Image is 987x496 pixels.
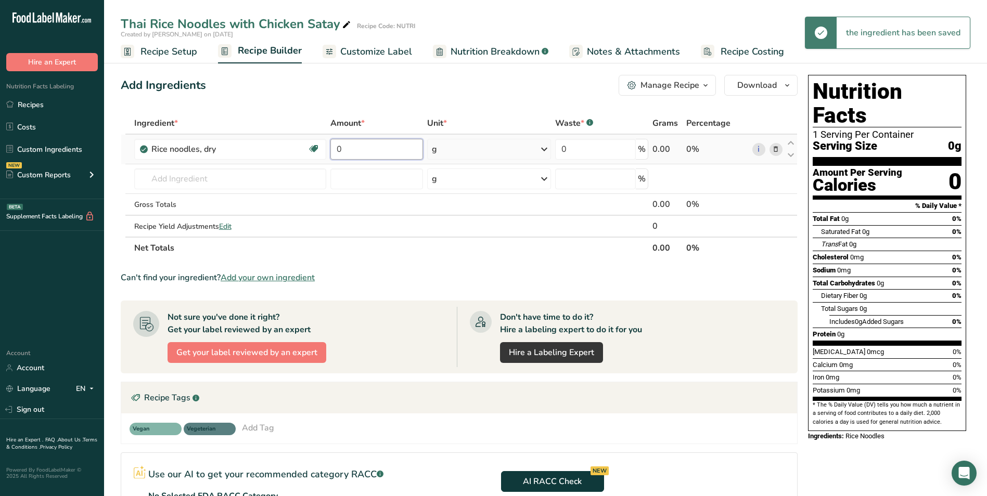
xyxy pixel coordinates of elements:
[652,220,682,232] div: 0
[121,382,797,413] div: Recipe Tags
[813,401,962,426] section: * The % Daily Value (DV) tells you how much a nutrient in a serving of food contributes to a dail...
[219,221,232,231] span: Edit
[813,266,836,274] span: Sodium
[140,45,197,59] span: Recipe Setup
[737,79,777,92] span: Download
[6,380,50,398] a: Language
[821,305,858,312] span: Total Sugars
[569,40,680,63] a: Notes & Attachments
[555,117,593,129] div: Waste
[132,237,651,258] th: Net Totals
[500,311,642,336] div: Don't have time to do it? Hire a labeling expert to do it for you
[432,173,437,185] div: g
[500,342,603,363] a: Hire a Labeling Expert
[684,237,750,258] th: 0%
[752,143,765,156] a: i
[218,39,302,64] a: Recipe Builder
[813,80,962,127] h1: Nutrition Facts
[619,75,716,96] button: Manage Recipe
[591,466,609,475] div: NEW
[813,253,849,261] span: Cholesterol
[850,253,864,261] span: 0mg
[686,143,748,155] div: 0%
[952,292,962,299] span: 0%
[839,361,853,369] span: 0mg
[813,373,824,381] span: Iron
[813,361,838,369] span: Calcium
[837,266,851,274] span: 0mg
[76,383,98,395] div: EN
[134,117,178,129] span: Ingredient
[821,292,858,299] span: Dietary Fiber
[813,348,865,356] span: [MEDICAL_DATA]
[952,279,962,287] span: 0%
[855,318,862,325] span: 0g
[813,330,836,338] span: Protein
[176,346,317,359] span: Get your label reviewed by an expert
[134,221,326,232] div: Recipe Yield Adjustments
[45,436,58,443] a: FAQ .
[357,21,415,31] div: Recipe Code: NUTRI
[952,318,962,325] span: 0%
[952,228,962,236] span: 0%
[134,168,326,189] input: Add Ingredient
[813,140,877,153] span: Serving Size
[821,240,838,248] i: Trans
[121,30,233,38] span: Created by [PERSON_NAME] on [DATE]
[837,330,844,338] span: 0g
[7,204,23,210] div: BETA
[451,45,540,59] span: Nutrition Breakdown
[121,15,353,33] div: Thai Rice Noodles with Chicken Satay
[952,461,977,486] div: Open Intercom Messenger
[221,271,315,284] span: Add your own ingredient
[6,436,43,443] a: Hire an Expert .
[845,432,885,440] span: Rice Noodles
[953,373,962,381] span: 0%
[860,292,867,299] span: 0g
[953,361,962,369] span: 0%
[829,318,904,325] span: Includes Added Sugars
[860,305,867,312] span: 0g
[151,143,281,155] div: Rice noodles, dry
[721,45,784,59] span: Recipe Costing
[121,40,197,63] a: Recipe Setup
[433,40,548,63] a: Nutrition Breakdown
[432,143,437,155] div: g
[168,311,311,336] div: Not sure you've done it right? Get your label reviewed by an expert
[821,228,861,236] span: Saturated Fat
[652,143,682,155] div: 0.00
[847,386,860,394] span: 0mg
[686,117,730,129] span: Percentage
[6,162,22,168] div: NEW
[867,348,884,356] span: 0mcg
[837,17,970,48] div: the ingredient has been saved
[587,45,680,59] span: Notes & Attachments
[323,40,412,63] a: Customize Label
[813,215,840,223] span: Total Fat
[686,198,748,211] div: 0%
[724,75,798,96] button: Download
[841,215,849,223] span: 0g
[826,373,839,381] span: 0mg
[330,117,365,129] span: Amount
[6,467,98,479] div: Powered By FoodLabelMaker © 2025 All Rights Reserved
[952,266,962,274] span: 0%
[813,200,962,212] section: % Daily Value *
[523,475,582,488] span: AI RACC Check
[6,436,97,451] a: Terms & Conditions .
[849,240,856,248] span: 0g
[133,425,169,434] span: Vegan
[58,436,83,443] a: About Us .
[650,237,684,258] th: 0.00
[640,79,699,92] div: Manage Recipe
[340,45,412,59] span: Customize Label
[242,422,274,434] div: Add Tag
[40,443,72,451] a: Privacy Policy
[6,169,71,180] div: Custom Reports
[948,168,962,195] div: 0
[652,198,682,211] div: 0.00
[813,178,902,193] div: Calories
[952,253,962,261] span: 0%
[953,386,962,394] span: 0%
[813,129,962,140] div: 1 Serving Per Container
